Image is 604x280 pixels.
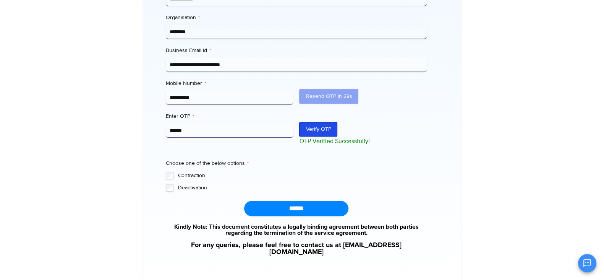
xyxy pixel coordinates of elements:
[166,47,427,54] label: Business Email id
[166,224,427,236] a: Kindly Note: This document constitutes a legally binding agreement between both parties regarding...
[166,80,293,87] label: Mobile Number
[299,89,358,104] button: Resend OTP in 28s
[166,112,293,120] label: Enter OTP
[299,122,337,137] button: Verify OTP
[178,184,427,192] label: Deactivation
[178,172,427,179] label: Contraction
[166,14,427,21] label: Organisation
[299,137,427,146] p: OTP Verified Successfully!
[166,160,249,167] legend: Choose one of the below options
[166,242,427,256] a: For any queries, please feel free to contact us at [EMAIL_ADDRESS][DOMAIN_NAME]
[578,254,596,272] button: Open chat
